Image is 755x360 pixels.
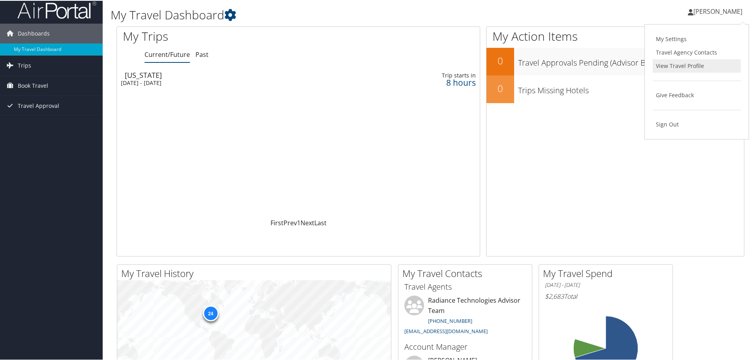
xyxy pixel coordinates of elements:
h1: My Trips [123,27,323,44]
a: Past [195,49,208,58]
h2: My Travel Spend [543,266,672,279]
a: 0Travel Approvals Pending (Advisor Booked) [486,47,744,75]
div: 24 [203,305,218,320]
a: Last [314,218,327,226]
a: [EMAIL_ADDRESS][DOMAIN_NAME] [404,327,488,334]
h3: Travel Agents [404,281,526,292]
a: First [270,218,284,226]
a: Prev [284,218,297,226]
a: 0Trips Missing Hotels [486,75,744,102]
a: Next [300,218,314,226]
a: My Settings [653,32,741,45]
span: Trips [18,55,31,75]
span: Book Travel [18,75,48,95]
span: $2,683 [545,291,564,300]
a: Give Feedback [653,88,741,101]
h3: Account Manager [404,341,526,352]
a: Sign Out [653,117,741,130]
div: [DATE] - [DATE] [121,79,345,86]
span: Travel Approval [18,95,59,115]
div: 8 hours [394,78,476,85]
h3: Trips Missing Hotels [518,80,744,95]
a: View Travel Profile [653,58,741,72]
h2: My Travel Contacts [402,266,532,279]
h6: Total [545,291,667,300]
a: Current/Future [145,49,190,58]
h1: My Travel Dashboard [111,6,537,23]
h3: Travel Approvals Pending (Advisor Booked) [518,53,744,68]
h2: My Travel History [121,266,391,279]
a: Travel Agency Contacts [653,45,741,58]
h2: 0 [486,81,514,94]
h2: 0 [486,53,514,67]
a: [PHONE_NUMBER] [428,317,472,324]
h1: My Action Items [486,27,744,44]
h6: [DATE] - [DATE] [545,281,667,288]
a: 1 [297,218,300,226]
span: Dashboards [18,23,50,43]
span: [PERSON_NAME] [693,6,742,15]
div: [US_STATE] [125,71,349,78]
li: Radiance Technologies Advisor Team [400,295,530,337]
div: Trip starts in [394,71,476,78]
